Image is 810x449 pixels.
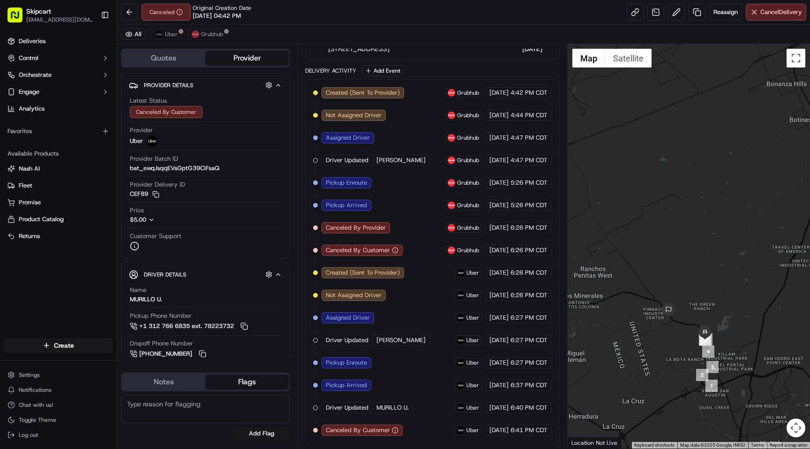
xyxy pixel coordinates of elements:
[129,77,282,93] button: Provider Details
[448,134,455,142] img: 5e692f75ce7d37001a5d71f1
[510,291,547,299] span: 6:26 PM CDT
[326,111,382,120] span: Not Assigned Driver
[156,30,163,38] img: uber-new-logo.jpeg
[144,271,186,278] span: Driver Details
[130,190,159,198] button: CEF89
[130,295,162,304] div: MURILLO U.
[29,171,76,178] span: [PERSON_NAME]
[457,224,479,232] span: Grubhub
[26,7,51,16] span: Skipcart
[466,382,479,389] span: Uber
[7,232,109,240] a: Returns
[4,338,113,353] button: Create
[326,89,400,97] span: Created (Sent To Provider)
[713,8,738,16] span: Reassign
[457,382,465,389] img: uber-new-logo.jpeg
[130,126,153,135] span: Provider
[129,267,282,282] button: Driver Details
[9,122,63,129] div: Past conversations
[19,181,32,190] span: Fleet
[326,291,382,299] span: Not Assigned Driver
[201,30,223,38] span: Grubhub
[457,359,465,367] img: uber-new-logo.jpeg
[4,212,113,227] button: Product Catalog
[489,269,509,277] span: [DATE]
[696,369,708,381] div: 2
[7,165,109,173] a: Nash AI
[489,291,509,299] span: [DATE]
[489,224,509,232] span: [DATE]
[26,16,93,23] button: [EMAIL_ADDRESS][DOMAIN_NAME]
[79,210,87,218] div: 💻
[510,179,547,187] span: 5:26 PM CDT
[83,171,102,178] span: [DATE]
[517,44,542,53] span: [DATE]
[510,314,547,322] span: 6:27 PM CDT
[66,232,113,239] a: Powered byPylon
[510,381,547,389] span: 6:37 PM CDT
[93,232,113,239] span: Pylon
[205,374,289,389] button: Flags
[121,29,146,40] button: All
[19,371,40,379] span: Settings
[466,292,479,299] span: Uber
[326,246,390,254] span: Canceled By Customer
[9,210,17,218] div: 📗
[568,437,622,449] div: Location Not Live
[54,341,74,350] span: Create
[489,156,509,165] span: [DATE]
[6,206,75,223] a: 📗Knowledge Base
[4,161,113,176] button: Nash AI
[147,135,158,147] img: uber-new-logo.jpeg
[510,426,547,434] span: 6:41 PM CDT
[457,247,479,254] span: Grubhub
[328,44,390,53] span: [STREET_ADDRESS]
[24,60,169,70] input: Got a question? Start typing here...
[326,201,367,210] span: Pickup Arrived
[326,381,367,389] span: Pickup Arrived
[326,314,370,322] span: Assigned Driver
[489,426,509,434] span: [DATE]
[4,51,113,66] button: Control
[4,4,97,26] button: Skipcart[EMAIL_ADDRESS][DOMAIN_NAME]
[130,232,181,240] span: Customer Support
[9,9,28,28] img: Nash
[9,162,24,177] img: Jose Romo
[139,322,234,330] span: +1 312 766 6835 ext. 78223732
[142,4,191,21] button: Canceled
[29,145,76,153] span: [PERSON_NAME]
[20,90,37,106] img: 8571987876998_91fb9ceb93ad5c398215_72.jpg
[489,201,509,210] span: [DATE]
[570,436,601,449] img: Google
[457,269,465,277] img: uber-new-logo.jpeg
[9,136,24,151] img: Jose Romo
[130,321,249,331] a: +1 312 766 6835 ext. 78223732
[205,51,289,66] button: Provider
[130,349,208,359] button: [PHONE_NUMBER]
[144,82,193,89] span: Provider Details
[193,4,251,12] span: Original Creation Date
[42,99,129,106] div: We're available if you need us!
[305,67,356,75] div: Delivery Activity
[489,89,509,97] span: [DATE]
[489,111,509,120] span: [DATE]
[130,180,185,189] span: Provider Delivery ID
[489,134,509,142] span: [DATE]
[362,65,404,76] button: Add Event
[466,314,479,322] span: Uber
[130,164,219,172] span: bat_ewqJsqqEVsGptG39CiFsaQ
[376,404,409,412] span: MURILLO U.
[448,247,455,254] img: 5e692f75ce7d37001a5d71f1
[448,112,455,119] img: 5e692f75ce7d37001a5d71f1
[19,401,53,409] span: Chat with us!
[4,101,113,116] a: Analytics
[130,216,146,224] span: $5.00
[151,29,182,40] button: Uber
[770,442,807,448] a: Report a map error
[83,145,102,153] span: [DATE]
[489,314,509,322] span: [DATE]
[466,404,479,412] span: Uber
[634,442,675,449] button: Keyboard shortcuts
